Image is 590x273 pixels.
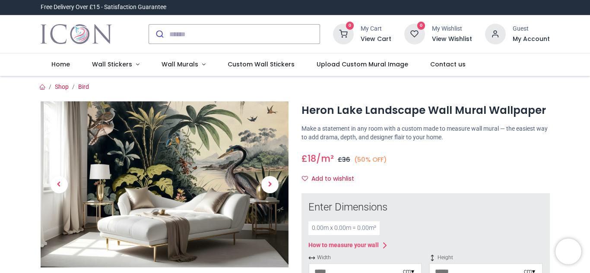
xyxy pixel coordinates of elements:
[361,35,391,44] a: View Cart
[338,155,350,164] span: £
[149,25,169,44] button: Submit
[308,152,316,165] span: 18
[432,25,472,33] div: My Wishlist
[301,103,550,118] h1: Heron Lake Landscape Wall Mural Wallpaper
[429,254,542,261] span: Height
[301,172,362,186] button: Add to wishlistAdd to wishlist
[301,125,550,141] p: Make a statement in any room with a custom made to measure wall mural — the easiest way to add dr...
[51,60,70,69] span: Home
[251,126,289,242] a: Next
[81,53,151,76] a: Wall Stickers
[41,22,112,46] img: Icon Wall Stickers
[333,30,354,37] a: 0
[342,155,350,164] span: 36
[41,3,166,12] div: Free Delivery Over £15 - Satisfaction Guarantee
[41,126,78,242] a: Previous
[354,155,387,164] small: (50% OFF)
[361,25,391,33] div: My Cart
[430,60,466,69] span: Contact us
[308,254,422,261] span: Width
[513,25,550,33] div: Guest
[162,60,198,69] span: Wall Murals
[308,241,379,250] div: How to measure your wall
[316,152,334,165] span: /m²
[261,176,279,193] span: Next
[368,3,550,12] iframe: Customer reviews powered by Trustpilot
[92,60,132,69] span: Wall Stickers
[78,83,89,90] a: Bird
[41,101,289,267] img: WS-74141-03
[404,30,425,37] a: 0
[417,22,425,30] sup: 0
[432,35,472,44] a: View Wishlist
[555,238,581,264] iframe: Brevo live chat
[150,53,216,76] a: Wall Murals
[302,176,308,182] i: Add to wishlist
[308,200,543,215] div: Enter Dimensions
[228,60,295,69] span: Custom Wall Stickers
[55,83,69,90] a: Shop
[41,22,112,46] a: Logo of Icon Wall Stickers
[51,176,68,193] span: Previous
[346,22,354,30] sup: 0
[308,221,380,235] div: 0.00 m x 0.00 m = 0.00 m²
[513,35,550,44] a: My Account
[317,60,408,69] span: Upload Custom Mural Image
[301,152,316,165] span: £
